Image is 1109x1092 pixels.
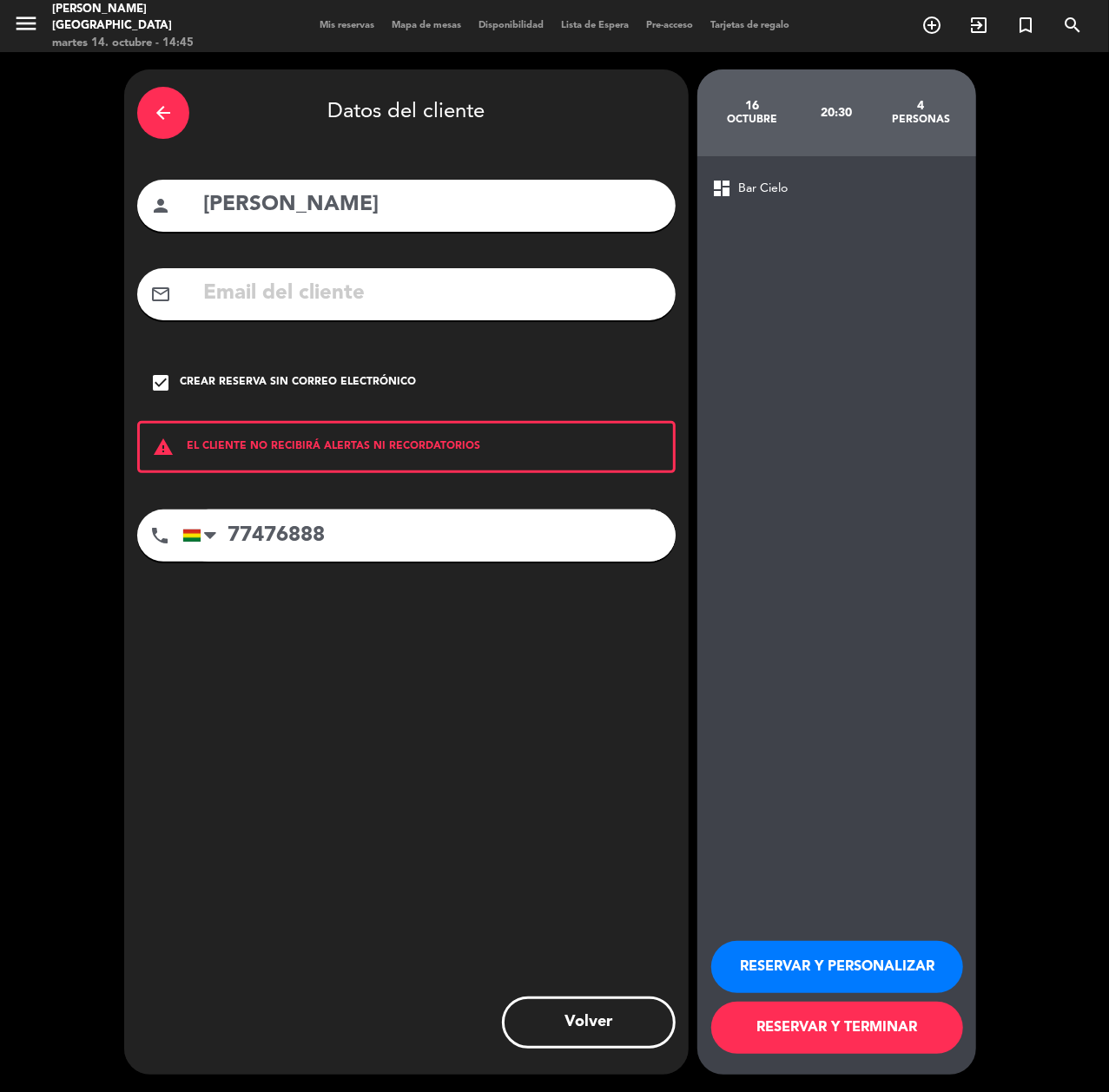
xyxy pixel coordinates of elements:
[879,113,963,127] div: personas
[52,1,264,35] div: [PERSON_NAME][GEOGRAPHIC_DATA]
[968,15,989,36] i: exit_to_app
[711,178,732,199] span: dashboard
[150,195,171,216] i: person
[1062,15,1083,36] i: search
[52,35,264,52] div: martes 14. octubre - 14:45
[552,21,637,30] span: Lista de Espera
[13,10,39,36] i: menu
[711,941,963,993] button: RESERVAR Y PERSONALIZAR
[180,374,416,391] div: Crear reserva sin correo electrónico
[137,82,676,143] div: Datos del cliente
[1015,15,1036,36] i: turned_in_not
[140,437,187,457] i: warning
[921,15,942,36] i: add_circle_outline
[201,276,663,312] input: Email del cliente
[201,187,663,223] input: Nombre del cliente
[149,525,170,546] i: phone
[150,372,171,393] i: check_box
[702,21,798,30] span: Tarjetas de regalo
[795,82,879,143] div: 20:30
[710,113,795,127] div: octubre
[137,421,676,473] div: EL CLIENTE NO RECIBIRÁ ALERTAS NI RECORDATORIOS
[710,99,795,113] div: 16
[153,102,174,123] i: arrow_back
[182,510,676,562] input: Número de teléfono...
[150,284,171,305] i: mail_outline
[637,21,702,30] span: Pre-acceso
[502,997,676,1049] button: Volver
[711,1002,963,1054] button: RESERVAR Y TERMINAR
[879,99,963,113] div: 4
[738,179,788,199] span: Bar Cielo
[470,21,552,30] span: Disponibilidad
[383,21,470,30] span: Mapa de mesas
[311,21,383,30] span: Mis reservas
[13,10,39,43] button: menu
[183,510,223,561] div: Bolivia: +591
